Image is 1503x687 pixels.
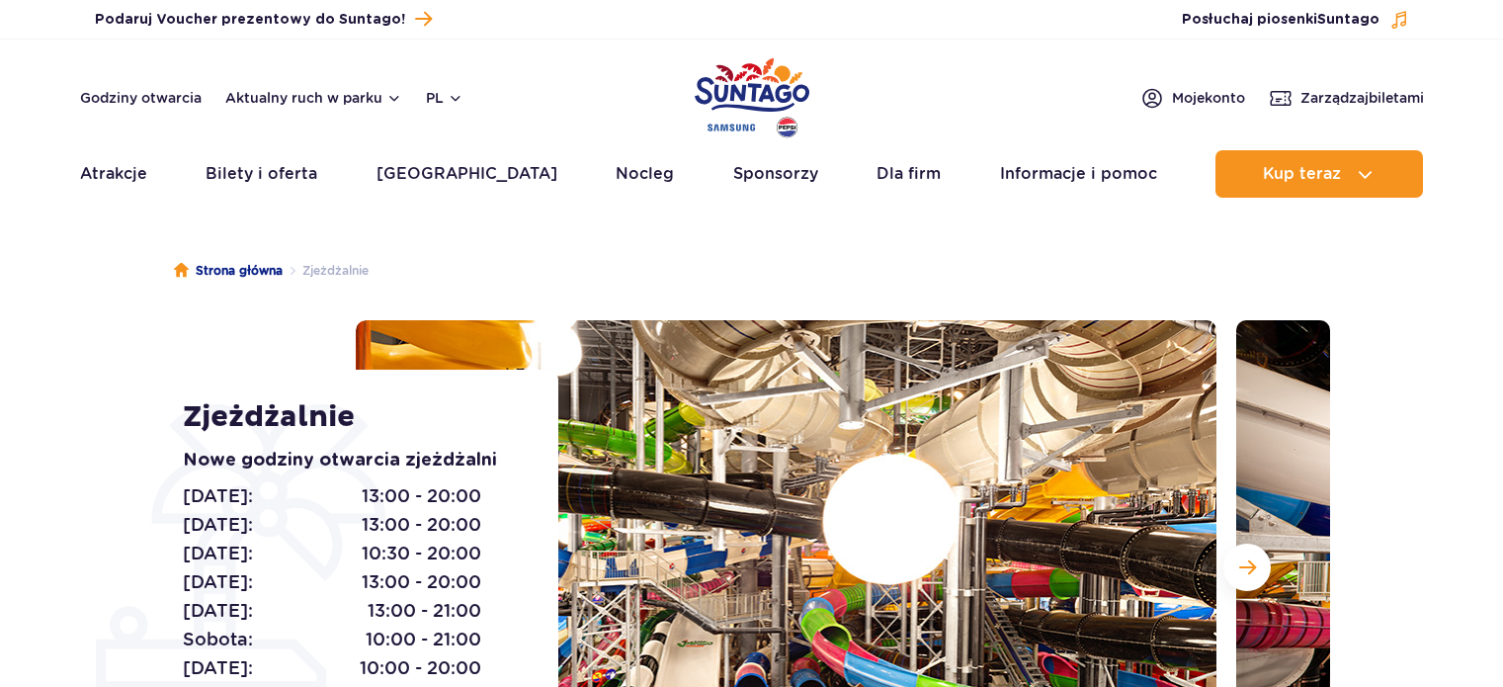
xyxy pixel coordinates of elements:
a: Mojekonto [1140,86,1245,110]
a: Zarządzajbiletami [1269,86,1424,110]
a: Strona główna [174,261,283,281]
a: Bilety i oferta [206,150,317,198]
button: Aktualny ruch w parku [225,90,402,106]
span: [DATE]: [183,568,253,596]
h1: Zjeżdżalnie [183,399,514,435]
span: Zarządzaj biletami [1300,88,1424,108]
a: Informacje i pomoc [1000,150,1157,198]
a: [GEOGRAPHIC_DATA] [376,150,557,198]
p: Nowe godziny otwarcia zjeżdżalni [183,447,514,474]
span: [DATE]: [183,540,253,567]
span: [DATE]: [183,654,253,682]
li: Zjeżdżalnie [283,261,369,281]
span: Podaruj Voucher prezentowy do Suntago! [95,10,405,30]
a: Nocleg [616,150,674,198]
button: Posłuchaj piosenkiSuntago [1182,10,1409,30]
button: Następny slajd [1223,544,1271,591]
span: 13:00 - 21:00 [368,597,481,625]
a: Podaruj Voucher prezentowy do Suntago! [95,6,432,33]
span: 13:00 - 20:00 [362,511,481,539]
span: Suntago [1317,13,1379,27]
span: Kup teraz [1263,165,1341,183]
span: [DATE]: [183,511,253,539]
button: Kup teraz [1215,150,1423,198]
span: [DATE]: [183,482,253,510]
span: 10:00 - 21:00 [366,626,481,653]
a: Atrakcje [80,150,147,198]
a: Park of Poland [695,49,809,140]
button: pl [426,88,463,108]
a: Godziny otwarcia [80,88,202,108]
span: Moje konto [1172,88,1245,108]
span: Sobota: [183,626,253,653]
span: 10:00 - 20:00 [360,654,481,682]
span: 13:00 - 20:00 [362,568,481,596]
span: Posłuchaj piosenki [1182,10,1379,30]
span: 10:30 - 20:00 [362,540,481,567]
span: [DATE]: [183,597,253,625]
span: 13:00 - 20:00 [362,482,481,510]
a: Sponsorzy [733,150,818,198]
a: Dla firm [877,150,941,198]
